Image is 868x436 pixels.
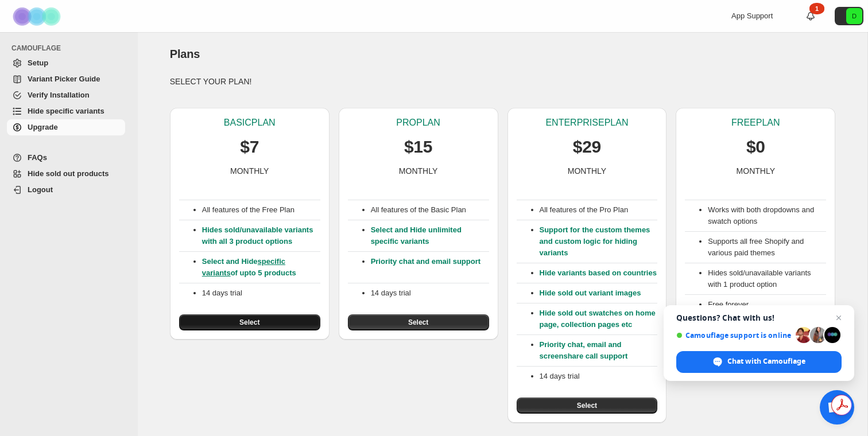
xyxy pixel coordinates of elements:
span: Select [239,318,259,327]
p: BASIC PLAN [224,117,276,129]
span: App Support [731,11,773,20]
a: Variant Picker Guide [7,71,125,87]
p: Priority chat and email support [371,256,489,279]
a: Verify Installation [7,87,125,103]
p: $29 [573,135,601,158]
p: MONTHLY [568,165,606,177]
p: ENTERPRISE PLAN [545,117,628,129]
p: 14 days trial [371,287,489,299]
span: Variant Picker Guide [28,75,100,83]
span: Close chat [832,311,846,325]
a: Hide sold out products [7,166,125,182]
p: $15 [404,135,432,158]
button: Avatar with initials D [835,7,863,25]
p: MONTHLY [399,165,437,177]
li: Hides sold/unavailable variants with 1 product option [708,267,826,290]
p: All features of the Free Plan [202,204,320,216]
button: Select [517,398,658,414]
div: Open chat [820,390,854,425]
a: Setup [7,55,125,71]
img: Camouflage [9,1,67,32]
span: Select [408,318,428,327]
span: Chat with Camouflage [727,356,805,367]
p: 14 days trial [540,371,658,382]
span: Select [577,401,597,410]
li: Free forever [708,299,826,310]
span: Logout [28,185,53,194]
span: Hide specific variants [28,107,104,115]
p: Support for the custom themes and custom logic for hiding variants [540,224,658,259]
a: Hide specific variants [7,103,125,119]
span: Setup [28,59,48,67]
p: Hides sold/unavailable variants with all 3 product options [202,224,320,247]
button: Select [348,314,489,330]
span: CAMOUFLAGE [11,44,130,53]
p: Hide sold out swatches on home page, collection pages etc [540,307,658,330]
p: FREE PLAN [731,117,780,129]
div: 1 [809,3,824,14]
span: Questions? Chat with us! [676,313,842,322]
span: Verify Installation [28,91,90,99]
p: MONTHLY [230,165,269,177]
p: Priority chat, email and screenshare call support [540,339,658,362]
span: Avatar with initials D [846,8,862,24]
li: Works with both dropdowns and swatch options [708,204,826,227]
text: D [852,13,857,20]
p: Select and Hide of upto 5 products [202,256,320,279]
span: Plans [170,48,200,60]
a: 1 [805,10,816,22]
a: Logout [7,182,125,198]
span: FAQs [28,153,47,162]
p: MONTHLY [737,165,775,177]
p: All features of the Basic Plan [371,204,489,216]
p: Hide variants based on countries [540,267,658,279]
p: All features of the Pro Plan [540,204,658,216]
span: Upgrade [28,123,58,131]
p: 14 days trial [202,287,320,299]
li: Supports all free Shopify and various paid themes [708,236,826,259]
p: $0 [746,135,765,158]
span: Hide sold out products [28,169,109,178]
a: Upgrade [7,119,125,135]
p: $7 [240,135,259,158]
p: Select and Hide unlimited specific variants [371,224,489,247]
a: FAQs [7,150,125,166]
p: Hide sold out variant images [540,287,658,299]
p: PRO PLAN [396,117,440,129]
button: Select [179,314,320,330]
div: Chat with Camouflage [676,351,842,373]
p: SELECT YOUR PLAN! [170,76,835,87]
span: Camouflage support is online [676,331,792,340]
